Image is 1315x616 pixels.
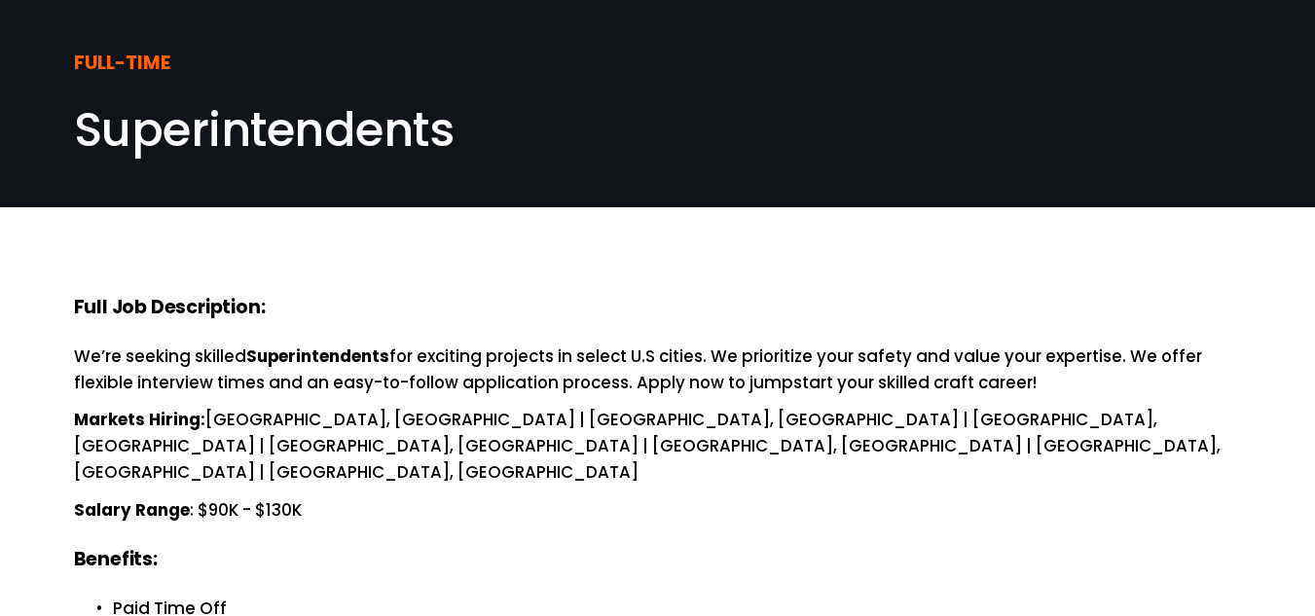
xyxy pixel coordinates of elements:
p: [GEOGRAPHIC_DATA], [GEOGRAPHIC_DATA] | [GEOGRAPHIC_DATA], [GEOGRAPHIC_DATA] | [GEOGRAPHIC_DATA], ... [74,407,1242,486]
strong: Full Job Description: [74,294,266,320]
strong: Superintendents [246,344,389,368]
p: We’re seeking skilled for exciting projects in select U.S cities. We prioritize your safety and v... [74,344,1242,396]
span: Superintendents [74,97,455,163]
p: : $90K - $130K [74,497,1242,524]
strong: Salary Range [74,498,190,522]
strong: FULL-TIME [74,50,170,76]
strong: Benefits: [74,546,158,572]
strong: Markets Hiring: [74,408,205,431]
